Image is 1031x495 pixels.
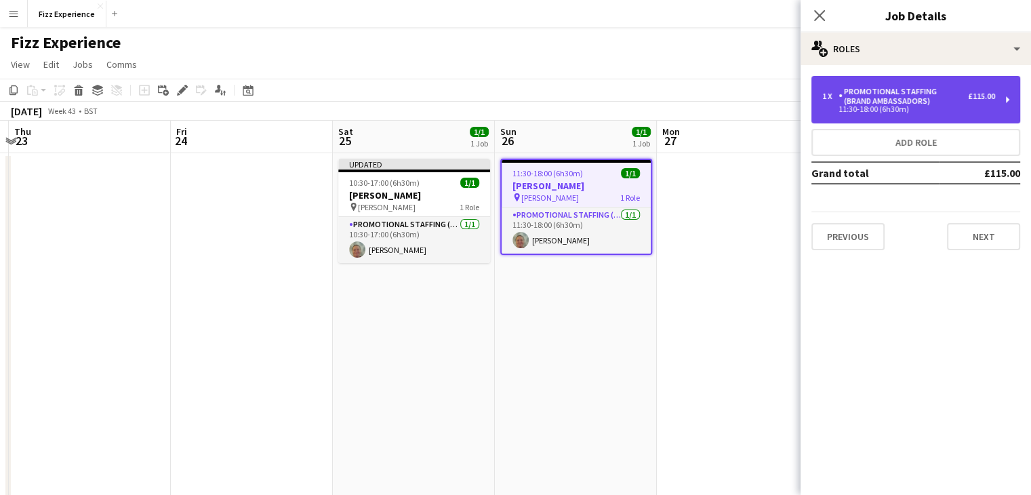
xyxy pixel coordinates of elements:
div: Roles [801,33,1031,65]
span: [PERSON_NAME] [358,202,416,212]
div: 11:30-18:00 (6h30m) [822,106,995,113]
span: Week 43 [45,106,79,116]
span: 26 [498,133,517,148]
div: 1 Job [632,138,650,148]
span: 25 [336,133,353,148]
span: View [11,58,30,71]
span: 27 [660,133,680,148]
a: Jobs [67,56,98,73]
div: Promotional Staffing (Brand Ambassadors) [838,87,968,106]
span: 11:30-18:00 (6h30m) [512,168,583,178]
app-card-role: Promotional Staffing (Brand Ambassadors)1/110:30-17:00 (6h30m)[PERSON_NAME] [338,217,490,263]
span: 1/1 [632,127,651,137]
span: Sat [338,125,353,138]
button: Add role [811,129,1020,156]
span: Sun [500,125,517,138]
span: Thu [14,125,31,138]
span: 1/1 [470,127,489,137]
span: [PERSON_NAME] [521,193,579,203]
a: Comms [101,56,142,73]
span: Mon [662,125,680,138]
div: BST [84,106,98,116]
span: Fri [176,125,187,138]
h3: [PERSON_NAME] [502,180,651,192]
span: 10:30-17:00 (6h30m) [349,178,420,188]
div: 1 x [822,92,838,101]
app-job-card: 11:30-18:00 (6h30m)1/1[PERSON_NAME] [PERSON_NAME]1 RolePromotional Staffing (Brand Ambassadors)1/... [500,159,652,255]
span: 1/1 [621,168,640,178]
span: 1 Role [620,193,640,203]
a: View [5,56,35,73]
div: £115.00 [968,92,995,101]
div: 1 Job [470,138,488,148]
div: [DATE] [11,104,42,118]
span: Edit [43,58,59,71]
td: Grand total [811,162,939,184]
button: Previous [811,223,885,250]
app-job-card: Updated10:30-17:00 (6h30m)1/1[PERSON_NAME] [PERSON_NAME]1 RolePromotional Staffing (Brand Ambassa... [338,159,490,263]
span: 24 [174,133,187,148]
span: Jobs [73,58,93,71]
a: Edit [38,56,64,73]
h3: Job Details [801,7,1031,24]
button: Fizz Experience [28,1,106,27]
td: £115.00 [939,162,1020,184]
span: Comms [106,58,137,71]
div: Updated [338,159,490,170]
span: 23 [12,133,31,148]
h1: Fizz Experience [11,33,121,53]
h3: [PERSON_NAME] [338,189,490,201]
app-card-role: Promotional Staffing (Brand Ambassadors)1/111:30-18:00 (6h30m)[PERSON_NAME] [502,207,651,254]
button: Next [947,223,1020,250]
span: 1 Role [460,202,479,212]
span: 1/1 [460,178,479,188]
